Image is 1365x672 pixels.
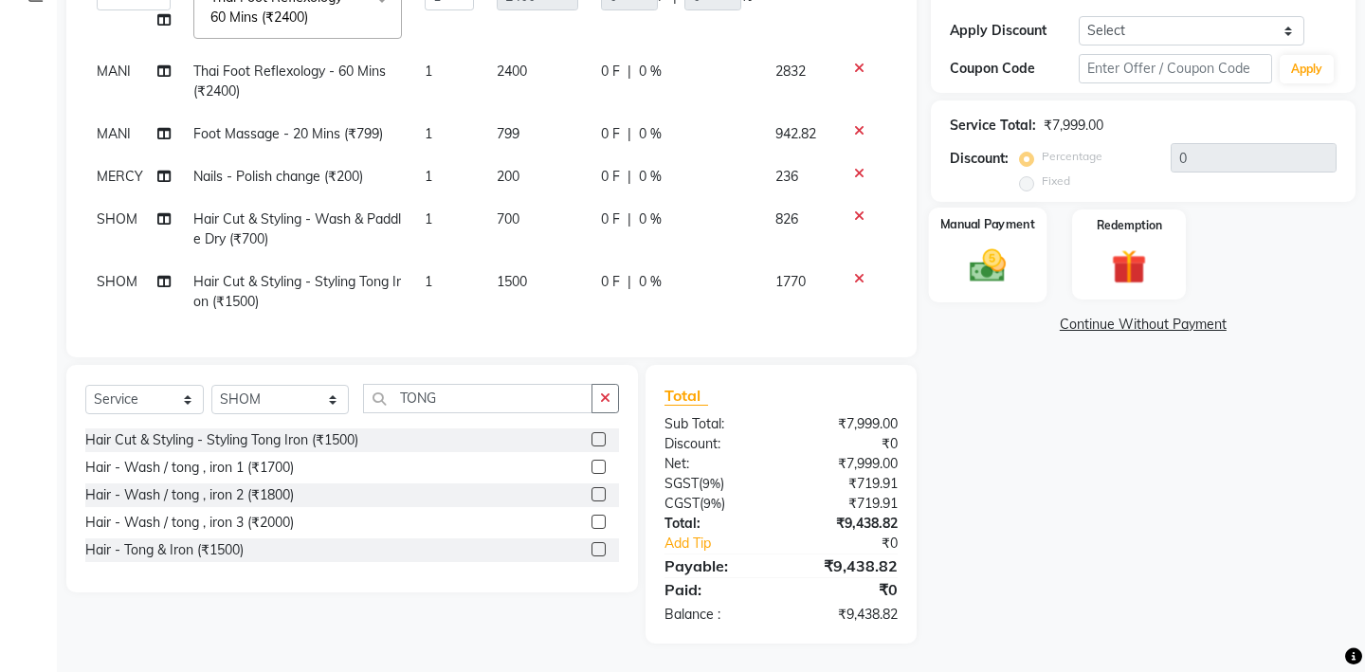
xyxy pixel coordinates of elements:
[650,578,781,601] div: Paid:
[639,167,662,187] span: 0 %
[1042,173,1070,190] label: Fixed
[950,21,1079,41] div: Apply Discount
[628,272,631,292] span: |
[664,475,699,492] span: SGST
[425,168,432,185] span: 1
[702,476,720,491] span: 9%
[650,474,781,494] div: ( )
[1079,54,1272,83] input: Enter Offer / Coupon Code
[601,62,620,82] span: 0 F
[935,315,1352,335] a: Continue Without Payment
[664,495,700,512] span: CGST
[97,210,137,227] span: SHOM
[781,578,912,601] div: ₹0
[803,534,912,554] div: ₹0
[1042,148,1102,165] label: Percentage
[97,63,131,80] span: MANI
[601,167,620,187] span: 0 F
[781,474,912,494] div: ₹719.91
[650,454,781,474] div: Net:
[775,125,816,142] span: 942.82
[639,124,662,144] span: 0 %
[703,496,721,511] span: 9%
[193,168,363,185] span: Nails - Polish change (₹200)
[650,494,781,514] div: ( )
[497,273,527,290] span: 1500
[85,430,358,450] div: Hair Cut & Styling - Styling Tong Iron (₹1500)
[950,59,1079,79] div: Coupon Code
[1280,55,1334,83] button: Apply
[497,125,519,142] span: 799
[85,458,294,478] div: Hair - Wash / tong , iron 1 (₹1700)
[650,605,781,625] div: Balance :
[781,414,912,434] div: ₹7,999.00
[193,210,401,247] span: Hair Cut & Styling - Wash & Paddle Dry (₹700)
[628,167,631,187] span: |
[775,210,798,227] span: 826
[497,210,519,227] span: 700
[781,514,912,534] div: ₹9,438.82
[97,273,137,290] span: SHOM
[97,125,131,142] span: MANI
[639,272,662,292] span: 0 %
[1097,217,1162,234] label: Redemption
[628,62,631,82] span: |
[639,209,662,229] span: 0 %
[1101,245,1157,289] img: _gift.svg
[425,125,432,142] span: 1
[664,386,708,406] span: Total
[781,605,912,625] div: ₹9,438.82
[957,245,1016,286] img: _cash.svg
[775,63,806,80] span: 2832
[425,273,432,290] span: 1
[775,168,798,185] span: 236
[97,168,143,185] span: MERCY
[497,168,519,185] span: 200
[628,209,631,229] span: |
[601,124,620,144] span: 0 F
[950,149,1009,169] div: Discount:
[85,485,294,505] div: Hair - Wash / tong , iron 2 (₹1800)
[628,124,631,144] span: |
[601,272,620,292] span: 0 F
[425,210,432,227] span: 1
[781,434,912,454] div: ₹0
[193,63,386,100] span: Thai Foot Reflexology - 60 Mins (₹2400)
[308,9,317,26] a: x
[193,273,401,310] span: Hair Cut & Styling - Styling Tong Iron (₹1500)
[1044,116,1103,136] div: ₹7,999.00
[650,414,781,434] div: Sub Total:
[775,273,806,290] span: 1770
[497,63,527,80] span: 2400
[781,494,912,514] div: ₹719.91
[650,554,781,577] div: Payable:
[781,554,912,577] div: ₹9,438.82
[650,434,781,454] div: Discount:
[940,215,1035,233] label: Manual Payment
[601,209,620,229] span: 0 F
[363,384,592,413] input: Search or Scan
[85,513,294,533] div: Hair - Wash / tong , iron 3 (₹2000)
[781,454,912,474] div: ₹7,999.00
[425,63,432,80] span: 1
[650,534,803,554] a: Add Tip
[639,62,662,82] span: 0 %
[193,125,383,142] span: Foot Massage - 20 Mins (₹799)
[85,540,244,560] div: Hair - Tong & Iron (₹1500)
[650,514,781,534] div: Total:
[950,116,1036,136] div: Service Total:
